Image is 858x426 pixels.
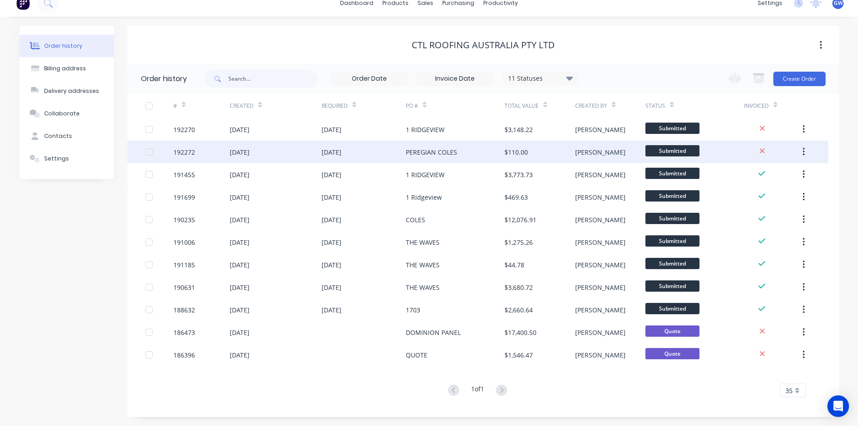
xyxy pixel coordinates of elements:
[230,305,250,315] div: [DATE]
[645,93,744,118] div: Status
[504,238,533,247] div: $1,275.26
[173,305,195,315] div: 188632
[504,192,528,202] div: $469.63
[406,93,504,118] div: PO #
[575,102,607,110] div: Created By
[44,132,72,140] div: Contacts
[322,238,341,247] div: [DATE]
[773,72,826,86] button: Create Order
[173,238,195,247] div: 191006
[504,215,536,224] div: $12,076.91
[575,215,626,224] div: [PERSON_NAME]
[575,125,626,134] div: [PERSON_NAME]
[504,147,528,157] div: $110.00
[575,147,626,157] div: [PERSON_NAME]
[173,147,195,157] div: 192272
[322,260,341,270] div: [DATE]
[230,283,250,292] div: [DATE]
[406,215,425,224] div: COLES
[173,125,195,134] div: 192270
[785,386,793,395] span: 35
[504,102,539,110] div: Total Value
[575,283,626,292] div: [PERSON_NAME]
[19,35,114,57] button: Order history
[504,170,533,179] div: $3,773.73
[230,102,254,110] div: Created
[230,125,250,134] div: [DATE]
[504,125,533,134] div: $3,148.22
[322,93,406,118] div: Required
[173,93,230,118] div: #
[230,215,250,224] div: [DATE]
[173,192,195,202] div: 191699
[645,145,699,156] span: Submitted
[645,280,699,292] span: Submitted
[230,93,321,118] div: Created
[406,192,442,202] div: 1 Ridgeview
[44,155,69,163] div: Settings
[645,168,699,179] span: Submitted
[230,170,250,179] div: [DATE]
[504,283,533,292] div: $3,680.72
[173,328,195,337] div: 186473
[173,260,195,270] div: 191185
[19,125,114,147] button: Contacts
[322,283,341,292] div: [DATE]
[744,102,769,110] div: Invoiced
[504,350,533,360] div: $1,546.47
[322,192,341,202] div: [DATE]
[575,260,626,270] div: [PERSON_NAME]
[645,348,699,359] span: Quote
[322,125,341,134] div: [DATE]
[645,190,699,202] span: Submitted
[230,350,250,360] div: [DATE]
[645,325,699,337] span: Quote
[645,123,699,134] span: Submitted
[645,213,699,224] span: Submitted
[504,305,533,315] div: $2,660.64
[230,192,250,202] div: [DATE]
[406,238,440,247] div: THE WAVES
[44,87,99,95] div: Delivery addresses
[322,170,341,179] div: [DATE]
[322,147,341,157] div: [DATE]
[230,147,250,157] div: [DATE]
[322,215,341,224] div: [DATE]
[228,70,318,88] input: Search...
[230,238,250,247] div: [DATE]
[19,80,114,102] button: Delivery addresses
[417,72,493,86] input: Invoice Date
[503,73,578,83] div: 11 Statuses
[173,350,195,360] div: 186396
[645,235,699,247] span: Submitted
[471,384,484,397] div: 1 of 1
[406,125,445,134] div: 1 RIDGEVIEW
[19,57,114,80] button: Billing address
[44,42,82,50] div: Order history
[504,328,536,337] div: $17,400.50
[504,93,575,118] div: Total Value
[645,102,665,110] div: Status
[322,102,348,110] div: Required
[575,93,645,118] div: Created By
[141,73,187,84] div: Order history
[173,102,177,110] div: #
[19,102,114,125] button: Collaborate
[173,170,195,179] div: 191455
[44,110,80,118] div: Collaborate
[575,170,626,179] div: [PERSON_NAME]
[406,305,420,315] div: 1703
[504,260,524,270] div: $44.78
[322,305,341,315] div: [DATE]
[19,147,114,170] button: Settings
[406,170,445,179] div: 1 RIDGEVIEW
[575,238,626,247] div: [PERSON_NAME]
[645,258,699,269] span: Submitted
[331,72,407,86] input: Order Date
[173,283,195,292] div: 190631
[575,350,626,360] div: [PERSON_NAME]
[575,305,626,315] div: [PERSON_NAME]
[173,215,195,224] div: 190235
[406,147,457,157] div: PEREGIAN COLES
[645,303,699,314] span: Submitted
